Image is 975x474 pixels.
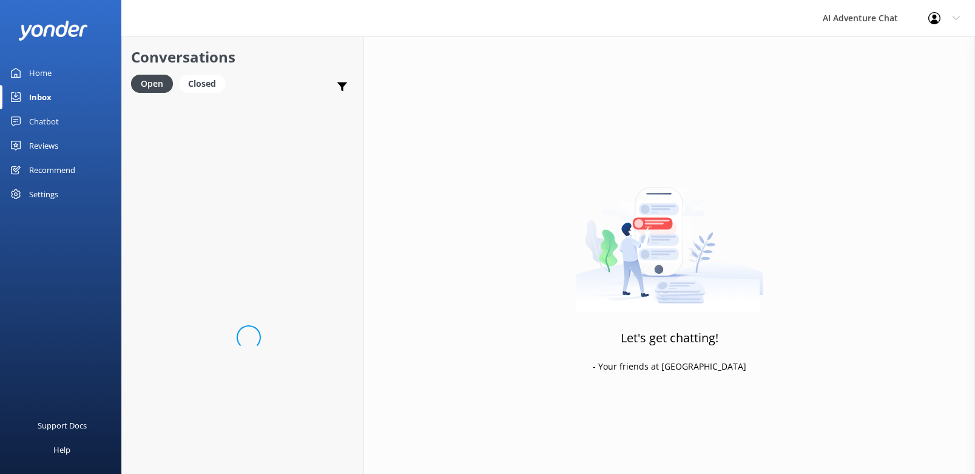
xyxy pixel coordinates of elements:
[29,134,58,158] div: Reviews
[131,46,354,69] h2: Conversations
[179,76,231,90] a: Closed
[576,161,763,313] img: artwork of a man stealing a conversation from at giant smartphone
[53,438,70,462] div: Help
[29,182,58,206] div: Settings
[38,413,87,438] div: Support Docs
[29,85,52,109] div: Inbox
[18,21,88,41] img: yonder-white-logo.png
[131,76,179,90] a: Open
[29,109,59,134] div: Chatbot
[131,75,173,93] div: Open
[29,158,75,182] div: Recommend
[621,328,718,348] h3: Let's get chatting!
[593,360,746,373] p: - Your friends at [GEOGRAPHIC_DATA]
[29,61,52,85] div: Home
[179,75,225,93] div: Closed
